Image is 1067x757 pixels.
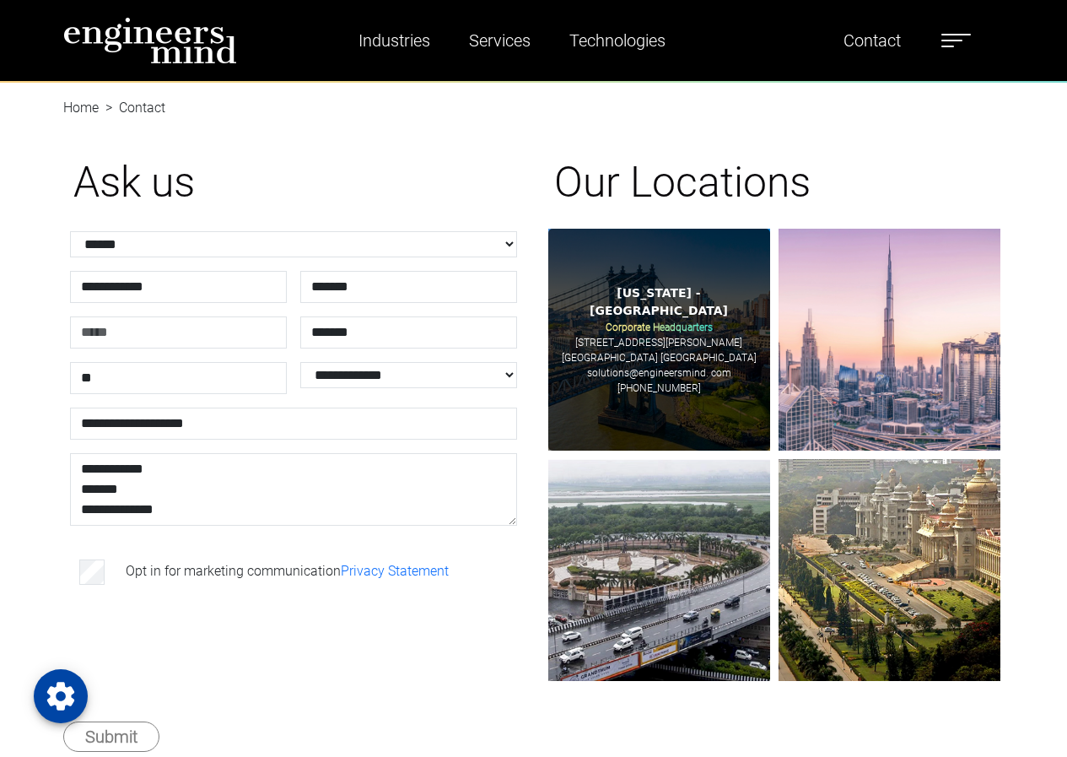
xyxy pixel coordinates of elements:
[562,350,757,365] p: [GEOGRAPHIC_DATA] [GEOGRAPHIC_DATA]
[617,381,701,396] p: [PHONE_NUMBER]
[606,322,713,333] span: Corporate Headquarters
[63,100,99,116] a: Home
[63,722,159,752] button: Submit
[587,365,731,381] p: solutions@engineersmind. com
[63,81,1005,101] nav: breadcrumb
[779,229,1000,451] img: gif
[63,17,237,64] img: logo
[563,21,672,60] a: Technologies
[837,21,908,60] a: Contact
[73,157,514,208] h1: Ask us
[126,561,449,581] label: Opt in for marketing communication
[554,157,994,208] h1: Our Locations
[341,563,449,579] a: Privacy Statement
[462,21,537,60] a: Services
[73,615,330,681] iframe: reCAPTCHA
[548,459,770,681] img: gif
[561,284,757,320] div: [US_STATE] - [GEOGRAPHIC_DATA]
[99,98,165,118] li: Contact
[779,459,1000,681] img: gif
[352,21,437,60] a: Industries
[548,229,770,451] img: gif
[575,335,742,350] p: [STREET_ADDRESS][PERSON_NAME]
